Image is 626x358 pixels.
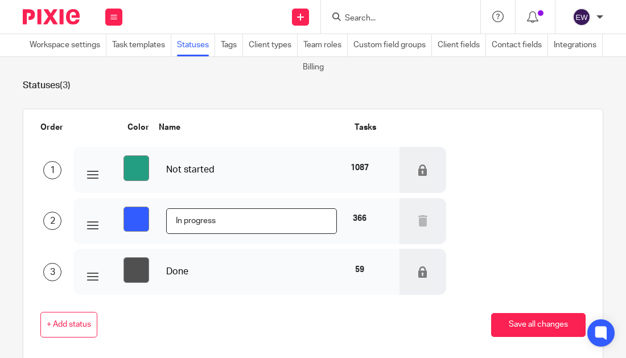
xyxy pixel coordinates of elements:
[23,9,80,24] img: Pixie
[303,56,330,79] a: Billing
[353,213,366,224] label: 366
[47,320,91,330] span: + Add status
[177,34,215,56] a: Statuses
[573,8,591,26] img: svg%3E
[40,122,63,133] label: Order
[166,265,337,278] div: Done
[30,34,106,56] a: Workspace settings
[353,34,432,56] a: Custom field groups
[353,122,376,133] label: Tasks
[43,263,61,281] div: 3
[221,34,243,56] a: Tags
[554,34,603,56] a: Integrations
[157,122,180,133] label: Name
[355,264,364,275] label: 59
[491,313,586,338] button: Save all changes
[417,266,429,278] i: Delete status
[303,34,348,56] a: Team roles
[166,208,337,234] input: Task status
[43,212,61,230] div: 2
[43,161,61,179] div: 1
[249,34,298,56] a: Client types
[166,163,337,176] div: Not started
[112,34,171,56] a: Task templates
[60,81,71,90] span: (3)
[23,80,603,92] h1: Statuses
[417,164,429,176] i: Delete status
[40,312,97,338] button: + Add status
[351,162,369,174] label: 1087
[492,34,548,56] a: Contact fields
[438,34,486,56] a: Client fields
[344,14,446,24] input: Search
